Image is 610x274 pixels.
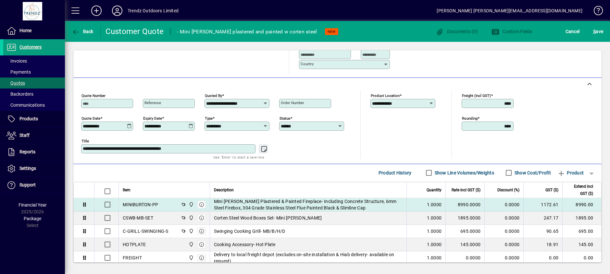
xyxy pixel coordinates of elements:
span: 1.0000 [427,201,442,208]
span: New Plymouth [187,254,194,261]
div: 0.0000 [450,255,480,261]
span: 1.0000 [427,241,442,248]
div: FREIGHT [123,255,142,261]
div: CSWB-MB-SET [123,215,153,221]
span: ave [593,26,603,37]
span: NEW [328,30,336,34]
div: MINIBURTON-PP [123,201,158,208]
span: Backorders [6,91,33,97]
span: New Plymouth [187,214,194,221]
td: 247.17 [523,211,562,225]
td: 18.91 [523,238,562,251]
a: Home [3,23,65,39]
mat-label: Expiry date [143,116,162,120]
span: Documents (0) [436,29,478,34]
span: Reports [19,149,35,154]
a: Backorders [3,89,65,100]
span: Back [72,29,93,34]
button: Product [554,167,587,179]
td: 0.0000 [484,198,523,211]
a: Staff [3,127,65,144]
mat-label: Quote date [81,116,100,120]
button: Custom Fields [490,26,534,37]
span: Delivery to local freight depot (excludes on-site installation & Hiab delivery- available on requ... [214,251,403,264]
a: Quotes [3,77,65,89]
span: GST ($) [545,186,558,194]
label: Show Line Volumes/Weights [433,170,494,176]
span: Quantity [427,186,442,194]
button: Cancel [564,26,581,37]
span: Home [19,28,31,33]
span: New Plymouth [187,241,194,248]
span: Product History [379,168,412,178]
button: Documents (0) [434,26,479,37]
span: Products [19,116,38,121]
td: 0.0000 [484,225,523,238]
span: Communications [6,102,45,108]
div: [PERSON_NAME] [PERSON_NAME][EMAIL_ADDRESS][DOMAIN_NAME] [437,6,582,16]
span: Package [24,216,41,221]
a: Settings [3,161,65,177]
span: Cooking Accessory- Hot Plate [214,241,276,248]
button: Back [70,26,95,37]
span: Customers [19,44,42,50]
a: Payments [3,66,65,77]
td: 0.0000 [484,211,523,225]
td: 0.00 [562,251,601,264]
mat-label: Reference [144,101,161,105]
td: 8990.00 [562,198,601,211]
span: Rate incl GST ($) [452,186,480,194]
td: 90.65 [523,225,562,238]
span: Staff [19,133,30,138]
td: 0.0000 [484,238,523,251]
a: Products [3,111,65,127]
td: 0.0000 [484,251,523,264]
mat-label: Freight (incl GST) [462,93,491,98]
span: Payments [6,69,31,75]
a: Reports [3,144,65,160]
button: Product History [376,167,414,179]
span: Item [123,186,131,194]
app-page-header-button: Back [65,26,101,37]
mat-label: Status [280,116,290,120]
a: Support [3,177,65,193]
span: Corten Steel Wood Boxes Set- Mini [PERSON_NAME] [214,215,322,221]
div: 1895.0000 [450,215,480,221]
div: 145.0000 [450,241,480,248]
div: 8990.0000 [450,201,480,208]
span: 1.0000 [427,255,442,261]
span: 1.0000 [427,228,442,234]
span: S [593,29,596,34]
span: Cancel [566,26,580,37]
button: Add [86,5,107,17]
mat-label: Order number [281,101,304,105]
span: Settings [19,166,36,171]
mat-hint: Use 'Enter' to start a new line [213,153,264,161]
span: Support [19,182,36,187]
mat-label: Title [81,138,89,143]
span: 1.0000 [427,215,442,221]
a: Invoices [3,55,65,66]
button: Profile [107,5,128,17]
span: Mini [PERSON_NAME] Plastered & Painted Fireplace- Including Concrete Structure, 6mm Steel Firebox... [214,198,403,211]
td: 1172.61 [523,198,562,211]
span: Custom Fields [492,29,532,34]
span: Discount (%) [497,186,519,194]
span: Extend incl GST ($) [566,183,593,197]
div: Trendz Outdoors Limited [128,6,179,16]
mat-label: Country [301,62,314,66]
a: Communications [3,100,65,111]
span: Product [557,168,584,178]
td: 145.00 [562,238,601,251]
div: HOTPLATE [123,241,146,248]
span: Invoices [6,58,27,64]
span: Quotes [6,80,25,86]
span: New Plymouth [187,228,194,235]
span: Financial Year [19,202,47,208]
td: 695.00 [562,225,601,238]
span: New Plymouth [187,201,194,208]
td: 0.00 [523,251,562,264]
button: Save [591,26,605,37]
mat-label: Product location [371,93,400,98]
span: Swinging Cooking Grill- MB/B/H/D [214,228,285,234]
